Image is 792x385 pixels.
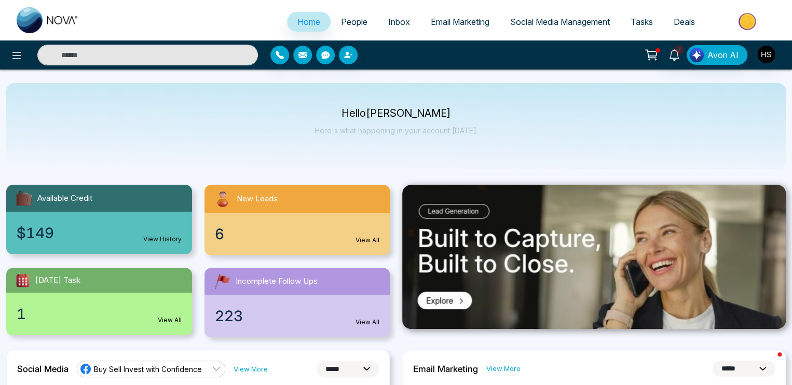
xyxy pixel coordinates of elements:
[631,17,653,27] span: Tasks
[198,185,397,255] a: New Leads6View All
[215,305,243,327] span: 223
[37,192,92,204] span: Available Credit
[143,235,182,244] a: View History
[689,48,704,62] img: Lead Flow
[413,364,478,374] h2: Email Marketing
[213,272,231,291] img: followUps.svg
[486,364,521,374] a: View More
[297,17,320,27] span: Home
[17,222,54,244] span: $149
[674,45,684,54] span: 7
[35,274,80,286] span: [DATE] Task
[341,17,367,27] span: People
[198,268,397,337] a: Incomplete Follow Ups223View All
[757,350,782,375] iframe: Intercom live chat
[15,272,31,288] img: todayTask.svg
[158,315,182,325] a: View All
[431,17,489,27] span: Email Marketing
[94,364,202,374] span: Buy Sell Invest with Confidence
[237,193,278,205] span: New Leads
[234,364,268,374] a: View More
[213,189,233,209] img: newLeads.svg
[402,185,786,329] img: .
[707,49,739,61] span: Avon AI
[510,17,610,27] span: Social Media Management
[662,45,687,63] a: 7
[687,45,747,65] button: Avon AI
[378,12,420,32] a: Inbox
[674,17,695,27] span: Deals
[331,12,378,32] a: People
[236,276,318,287] span: Incomplete Follow Ups
[356,318,379,327] a: View All
[17,303,26,325] span: 1
[15,189,33,208] img: availableCredit.svg
[711,10,786,33] img: Market-place.gif
[215,223,224,245] span: 6
[388,17,410,27] span: Inbox
[420,12,500,32] a: Email Marketing
[757,46,775,63] img: User Avatar
[356,236,379,245] a: View All
[315,126,478,135] p: Here's what happening in your account [DATE].
[315,109,478,118] p: Hello [PERSON_NAME]
[17,364,69,374] h2: Social Media
[500,12,620,32] a: Social Media Management
[287,12,331,32] a: Home
[17,7,79,33] img: Nova CRM Logo
[663,12,705,32] a: Deals
[620,12,663,32] a: Tasks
